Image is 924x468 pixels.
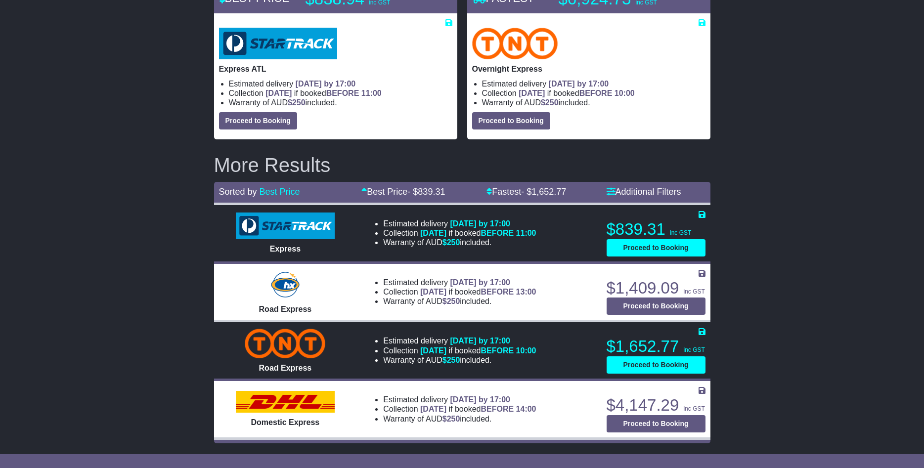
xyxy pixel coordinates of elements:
a: Best Price- $839.31 [361,187,445,197]
span: 11:00 [361,89,382,97]
span: Road Express [259,305,312,313]
li: Estimated delivery [383,278,536,287]
span: if booked [420,405,536,413]
span: if booked [519,89,634,97]
button: Proceed to Booking [219,112,297,129]
p: $839.31 [607,219,705,239]
img: TNT Domestic: Overnight Express [472,28,558,59]
li: Estimated delivery [383,219,536,228]
span: 10:00 [615,89,635,97]
span: [DATE] by 17:00 [450,219,510,228]
span: 250 [447,356,460,364]
img: StarTrack: Express ATL [219,28,337,59]
span: 250 [447,238,460,247]
span: BEFORE [579,89,613,97]
li: Estimated delivery [229,79,452,88]
span: - $ [521,187,566,197]
span: [DATE] [420,346,446,355]
button: Proceed to Booking [607,298,705,315]
span: if booked [420,288,536,296]
a: Fastest- $1,652.77 [486,187,566,197]
span: BEFORE [326,89,359,97]
span: [DATE] by 17:00 [296,80,356,88]
span: [DATE] [420,405,446,413]
span: 14:00 [516,405,536,413]
li: Collection [383,228,536,238]
span: 11:00 [516,229,536,237]
span: 250 [292,98,306,107]
li: Warranty of AUD included. [383,355,536,365]
span: [DATE] [420,288,446,296]
button: Proceed to Booking [472,112,550,129]
span: inc GST [670,229,691,236]
a: Additional Filters [607,187,681,197]
span: $ [541,98,559,107]
span: [DATE] [420,229,446,237]
p: $4,147.29 [607,395,705,415]
li: Warranty of AUD included. [482,98,705,107]
button: Proceed to Booking [607,239,705,256]
li: Collection [229,88,452,98]
img: TNT Domestic: Road Express [245,329,325,358]
span: [DATE] by 17:00 [450,395,510,404]
span: if booked [265,89,381,97]
a: Best Price [260,187,300,197]
span: $ [288,98,306,107]
span: 1,652.77 [531,187,566,197]
span: [DATE] by 17:00 [450,337,510,345]
span: $ [442,238,460,247]
li: Warranty of AUD included. [383,414,536,424]
span: [DATE] by 17:00 [549,80,609,88]
span: if booked [420,229,536,237]
span: Domestic Express [251,418,320,426]
span: inc GST [683,288,704,295]
span: Road Express [259,364,312,372]
li: Warranty of AUD included. [383,238,536,247]
span: $ [442,415,460,423]
span: $ [442,356,460,364]
li: Collection [482,88,705,98]
span: 250 [545,98,559,107]
span: 10:00 [516,346,536,355]
img: StarTrack: Express [236,213,335,239]
li: Estimated delivery [482,79,705,88]
p: $1,409.09 [607,278,705,298]
span: inc GST [683,405,704,412]
li: Warranty of AUD included. [383,297,536,306]
span: BEFORE [481,288,514,296]
button: Proceed to Booking [607,415,705,432]
span: Sorted by [219,187,257,197]
button: Proceed to Booking [607,356,705,374]
li: Collection [383,346,536,355]
h2: More Results [214,154,710,176]
li: Estimated delivery [383,336,536,345]
li: Estimated delivery [383,395,536,404]
p: Express ATL [219,64,452,74]
span: 250 [447,415,460,423]
span: BEFORE [481,229,514,237]
p: $1,652.77 [607,337,705,356]
span: [DATE] [519,89,545,97]
span: if booked [420,346,536,355]
span: BEFORE [481,405,514,413]
span: BEFORE [481,346,514,355]
li: Collection [383,287,536,297]
span: $ [442,297,460,305]
li: Warranty of AUD included. [229,98,452,107]
span: 250 [447,297,460,305]
span: Express [270,245,301,253]
span: [DATE] [265,89,292,97]
img: DHL: Domestic Express [236,391,335,413]
span: 13:00 [516,288,536,296]
span: 839.31 [418,187,445,197]
span: inc GST [683,346,704,353]
p: Overnight Express [472,64,705,74]
span: - $ [407,187,445,197]
span: [DATE] by 17:00 [450,278,510,287]
img: Hunter Express: Road Express [269,270,302,299]
li: Collection [383,404,536,414]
